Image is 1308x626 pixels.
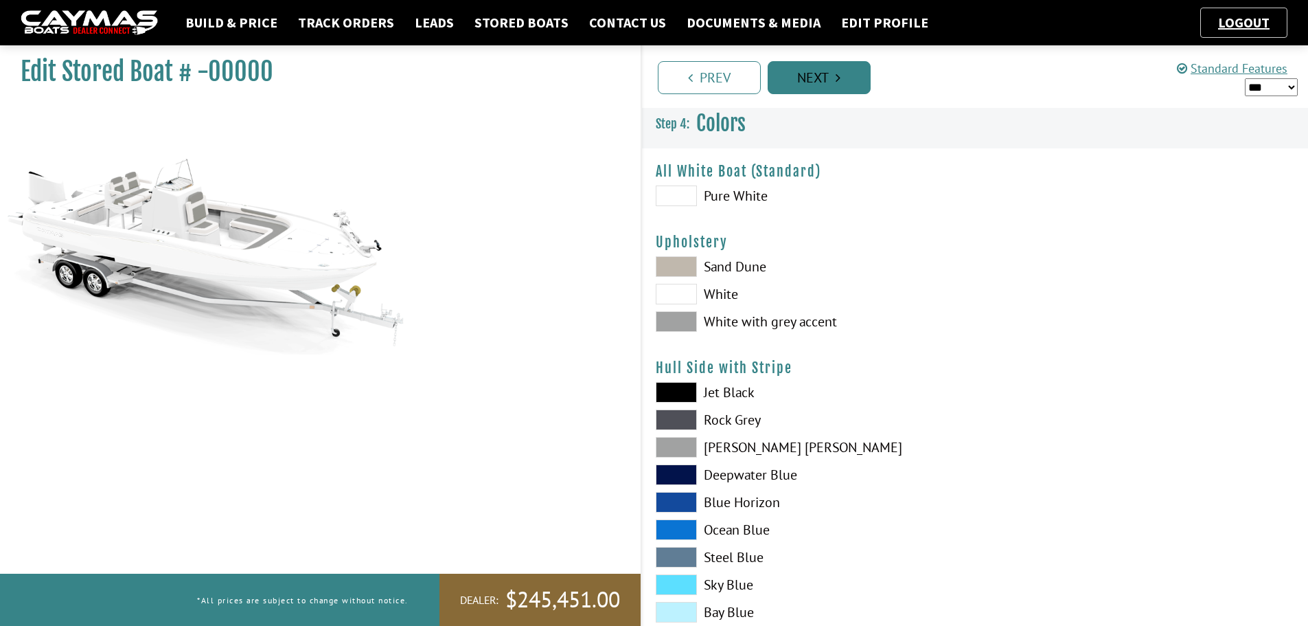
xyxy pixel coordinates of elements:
[656,256,961,277] label: Sand Dune
[582,14,673,32] a: Contact Us
[468,14,575,32] a: Stored Boats
[1211,14,1276,31] a: Logout
[656,410,961,430] label: Rock Grey
[656,492,961,513] label: Blue Horizon
[768,61,871,94] a: Next
[197,589,409,612] p: *All prices are subject to change without notice.
[21,56,606,87] h1: Edit Stored Boat # -00000
[680,14,827,32] a: Documents & Media
[656,163,1295,180] h4: All White Boat (Standard)
[656,359,1295,377] h4: Hull Side with Stripe
[656,311,961,332] label: White with grey accent
[656,519,961,540] label: Ocean Blue
[656,382,961,403] label: Jet Black
[291,14,401,32] a: Track Orders
[656,602,961,623] label: Bay Blue
[656,284,961,304] label: White
[656,574,961,595] label: Sky Blue
[834,14,935,32] a: Edit Profile
[1177,60,1287,76] a: Standard Features
[656,547,961,568] label: Steel Blue
[408,14,461,32] a: Leads
[656,465,961,485] label: Deepwater Blue
[658,61,761,94] a: Prev
[179,14,284,32] a: Build & Price
[656,186,961,206] label: Pure White
[21,10,158,36] img: caymas-dealer-connect-2ed40d3bc7270c1d8d7ffb4b79bf05adc795679939227970def78ec6f6c03838.gif
[460,593,498,607] span: Dealer:
[656,437,961,458] label: [PERSON_NAME] [PERSON_NAME]
[439,574,641,626] a: Dealer:$245,451.00
[505,585,620,614] span: $245,451.00
[656,234,1295,251] h4: Upholstery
